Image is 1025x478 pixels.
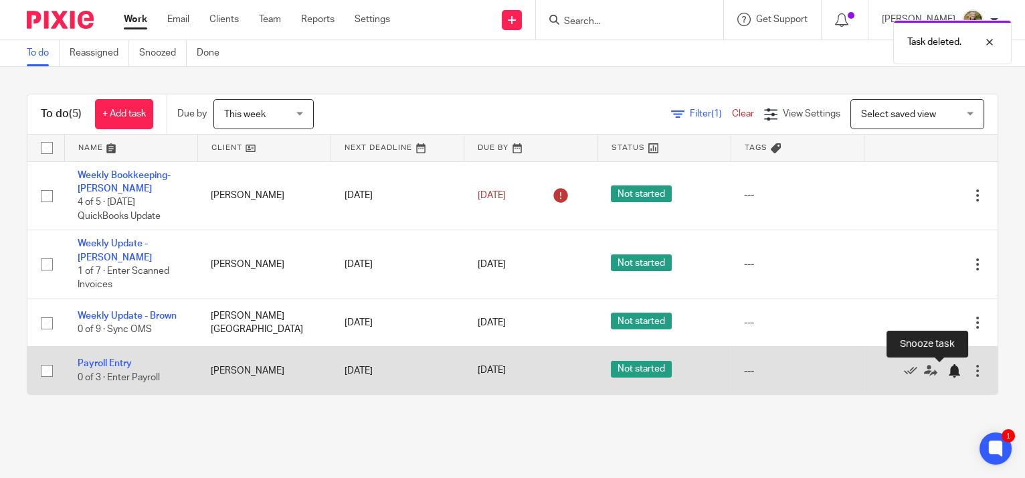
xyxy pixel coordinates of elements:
[744,364,850,378] div: ---
[611,254,672,271] span: Not started
[355,13,390,26] a: Settings
[139,40,187,66] a: Snoozed
[124,13,147,26] a: Work
[78,373,160,382] span: 0 of 3 · Enter Payroll
[27,40,60,66] a: To do
[259,13,281,26] a: Team
[78,239,152,262] a: Weekly Update - [PERSON_NAME]
[611,313,672,329] span: Not started
[197,40,229,66] a: Done
[962,9,984,31] img: image.jpg
[1002,429,1015,443] div: 1
[197,299,331,347] td: [PERSON_NAME][GEOGRAPHIC_DATA]
[177,107,207,121] p: Due by
[744,189,850,202] div: ---
[78,171,171,193] a: Weekly Bookkeeping- [PERSON_NAME]
[861,110,936,119] span: Select saved view
[78,197,161,221] span: 4 of 5 · [DATE] QuickBooks Update
[478,260,506,269] span: [DATE]
[209,13,239,26] a: Clients
[744,258,850,271] div: ---
[197,230,331,299] td: [PERSON_NAME]
[745,144,767,151] span: Tags
[78,359,132,368] a: Payroll Entry
[331,161,464,230] td: [DATE]
[904,364,924,377] a: Mark as done
[611,185,672,202] span: Not started
[70,40,129,66] a: Reassigned
[224,110,266,119] span: This week
[78,266,169,290] span: 1 of 7 · Enter Scanned Invoices
[478,191,506,200] span: [DATE]
[711,109,722,118] span: (1)
[478,366,506,376] span: [DATE]
[69,108,82,119] span: (5)
[611,361,672,378] span: Not started
[167,13,189,26] a: Email
[331,347,464,394] td: [DATE]
[732,109,754,118] a: Clear
[690,109,732,118] span: Filter
[331,230,464,299] td: [DATE]
[331,299,464,347] td: [DATE]
[95,99,153,129] a: + Add task
[197,347,331,394] td: [PERSON_NAME]
[301,13,335,26] a: Reports
[783,109,840,118] span: View Settings
[744,316,850,329] div: ---
[27,11,94,29] img: Pixie
[78,325,152,334] span: 0 of 9 · Sync OMS
[478,318,506,327] span: [DATE]
[78,311,177,321] a: Weekly Update - Brown
[41,107,82,121] h1: To do
[197,161,331,230] td: [PERSON_NAME]
[907,35,961,49] p: Task deleted.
